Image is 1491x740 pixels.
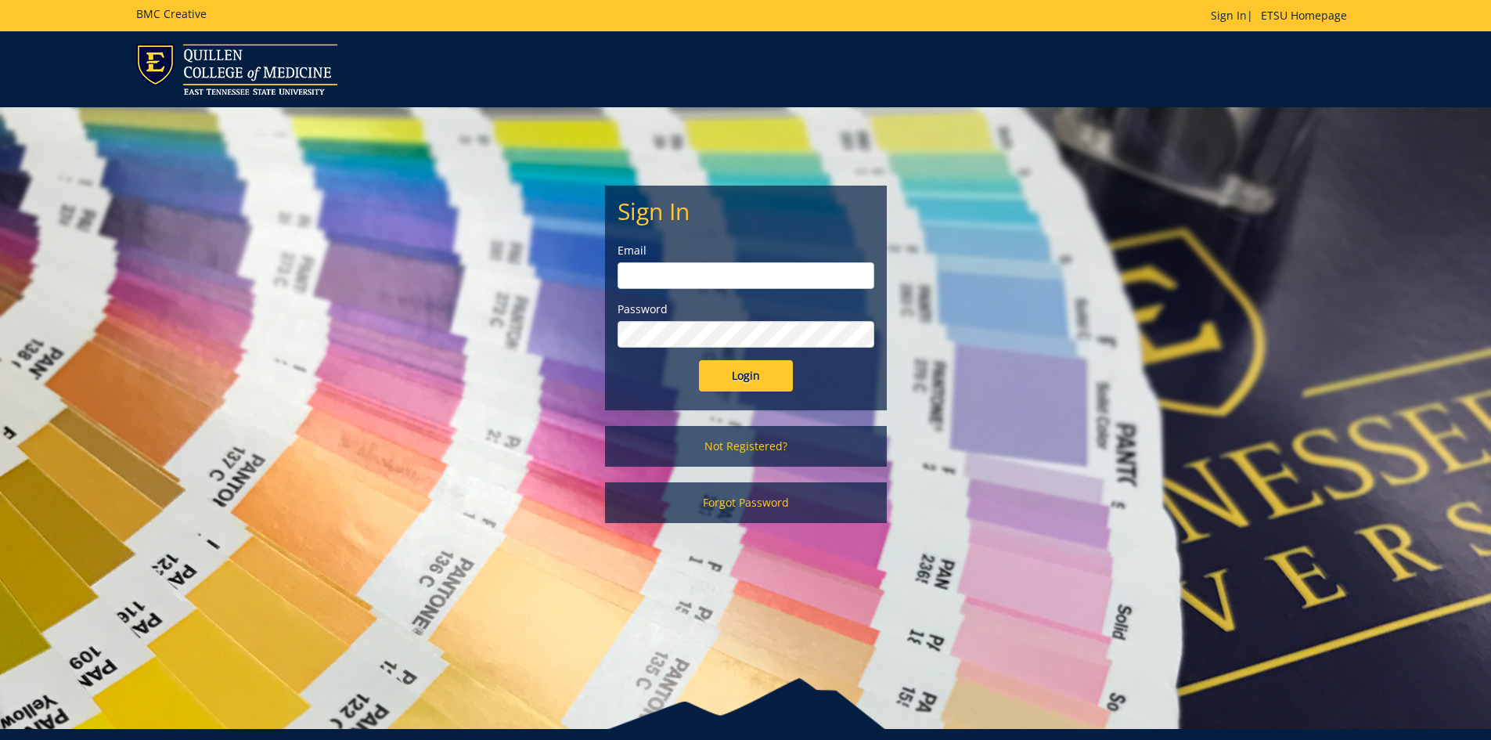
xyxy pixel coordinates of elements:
h2: Sign In [618,198,874,224]
a: ETSU Homepage [1253,8,1355,23]
a: Sign In [1211,8,1247,23]
label: Email [618,243,874,258]
label: Password [618,301,874,317]
p: | [1211,8,1355,23]
input: Login [699,360,793,392]
h5: BMC Creative [136,8,207,20]
a: Forgot Password [605,482,887,523]
img: ETSU logo [136,44,337,95]
a: Not Registered? [605,426,887,467]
